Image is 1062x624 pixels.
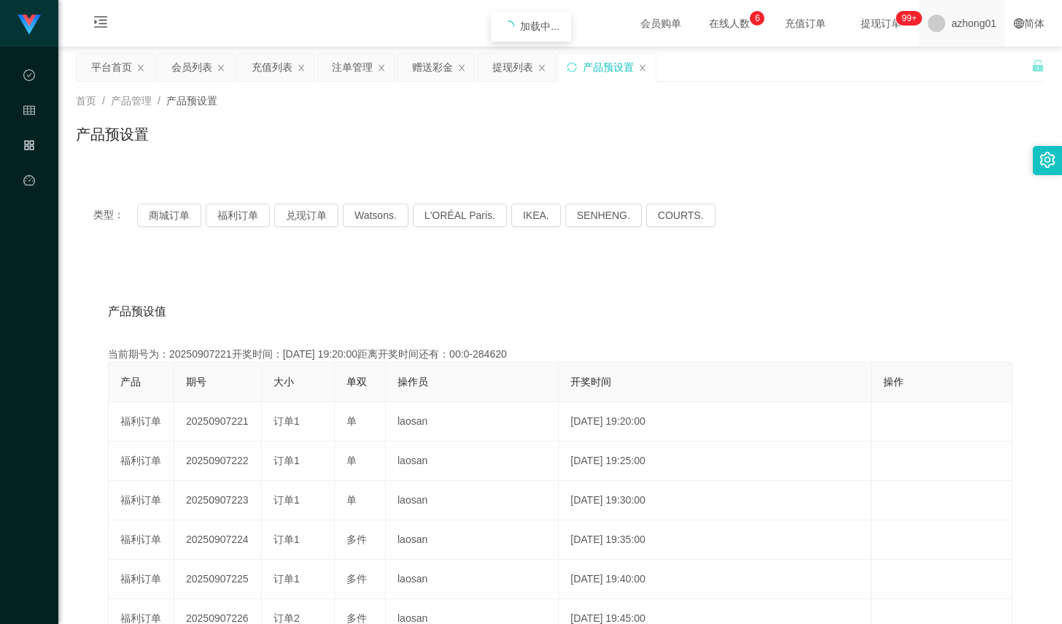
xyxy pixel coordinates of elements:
i: 图标: close [136,63,145,72]
td: 20250907225 [174,560,262,599]
span: 单 [346,415,357,427]
span: 类型： [93,204,137,227]
td: laosan [386,520,559,560]
div: 赠送彩金 [412,53,453,81]
span: 产品 [120,376,141,388]
button: 福利订单 [206,204,270,227]
span: 数据中心 [23,70,35,200]
td: laosan [386,560,559,599]
td: 福利订单 [109,520,174,560]
span: 开奖时间 [570,376,611,388]
td: laosan [386,442,559,481]
span: 提现订单 [853,18,909,28]
i: 图标: unlock [1031,59,1044,72]
span: 多件 [346,534,367,545]
span: 大小 [274,376,294,388]
span: 单 [346,455,357,466]
span: 单 [346,494,357,506]
span: 首页 [76,95,96,107]
button: IKEA. [511,204,561,227]
span: 多件 [346,612,367,624]
td: [DATE] 19:30:00 [559,481,872,520]
i: 图标: menu-unfold [76,1,125,47]
i: 图标: close [457,63,466,72]
td: [DATE] 19:25:00 [559,442,872,481]
span: 订单1 [274,573,300,585]
sup: 1109 [896,11,922,26]
i: 图标: check-circle-o [23,63,35,92]
td: 福利订单 [109,402,174,442]
button: COURTS. [646,204,716,227]
span: 订单1 [274,534,300,545]
span: 产品预设值 [108,303,166,320]
span: 加载中... [520,20,559,32]
span: 订单1 [274,415,300,427]
i: 图标: close [217,63,225,72]
i: 图标: close [538,63,546,72]
i: icon: loading [503,20,514,32]
span: 多件 [346,573,367,585]
div: 当前期号为：20250907221开奖时间：[DATE] 19:20:00距离开奖时间还有：00:0-284620 [108,347,1012,362]
i: 图标: close [377,63,386,72]
i: 图标: setting [1039,152,1055,168]
i: 图标: close [638,63,647,72]
td: laosan [386,402,559,442]
span: 订单1 [274,455,300,466]
td: 福利订单 [109,481,174,520]
td: [DATE] 19:35:00 [559,520,872,560]
button: 兑现订单 [274,204,338,227]
div: 产品预设置 [583,53,634,81]
span: 会员管理 [23,105,35,235]
span: 产品管理 [23,140,35,270]
td: [DATE] 19:40:00 [559,560,872,599]
p: 6 [755,11,760,26]
span: 充值订单 [778,18,833,28]
button: SENHENG. [565,204,642,227]
span: 产品预设置 [166,95,217,107]
button: Watsons. [343,204,408,227]
span: / [102,95,105,107]
td: 20250907222 [174,442,262,481]
sup: 6 [750,11,764,26]
td: laosan [386,481,559,520]
span: 在线人数 [702,18,757,28]
div: 注单管理 [332,53,373,81]
td: [DATE] 19:20:00 [559,402,872,442]
button: 商城订单 [137,204,201,227]
span: 操作员 [398,376,428,388]
div: 提现列表 [492,53,533,81]
i: 图标: global [1014,18,1024,28]
td: 20250907224 [174,520,262,560]
span: 订单1 [274,494,300,506]
span: 单双 [346,376,367,388]
td: 20250907223 [174,481,262,520]
td: 20250907221 [174,402,262,442]
div: 充值列表 [252,53,292,81]
h1: 产品预设置 [76,123,149,145]
i: 图标: close [297,63,306,72]
td: 福利订单 [109,442,174,481]
i: 图标: sync [567,62,577,72]
td: 福利订单 [109,560,174,599]
span: 操作 [883,376,904,388]
i: 图标: table [23,98,35,127]
div: 会员列表 [171,53,212,81]
i: 图标: appstore-o [23,133,35,162]
a: 图标: dashboard平台首页 [23,166,35,314]
span: 期号 [186,376,206,388]
span: 产品管理 [111,95,152,107]
span: 订单2 [274,612,300,624]
div: 平台首页 [91,53,132,81]
span: / [158,95,160,107]
img: logo.9652507e.png [18,15,41,35]
button: L'ORÉAL Paris. [413,204,507,227]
